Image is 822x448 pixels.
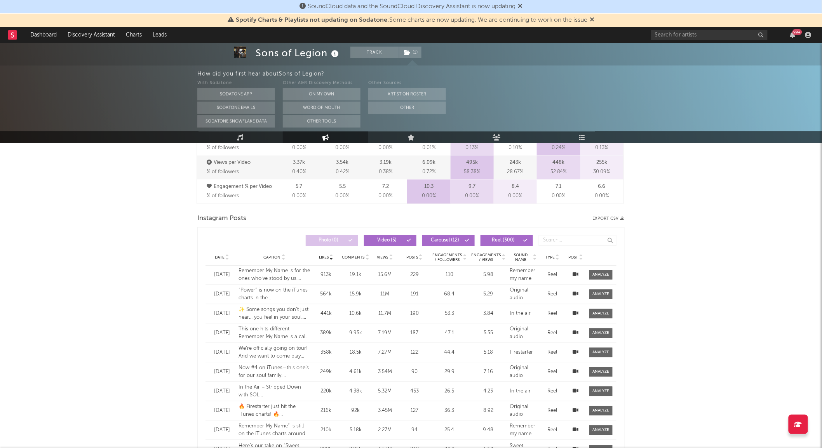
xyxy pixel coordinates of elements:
p: 7.1 [556,182,562,192]
span: 0.38 % [379,168,392,177]
span: 0.24 % [552,144,565,153]
span: Engagements / Followers [432,253,462,262]
div: 3.54M [373,368,397,376]
div: [DATE] [209,310,235,318]
span: 30.09 % [594,168,610,177]
div: 249k [314,368,338,376]
div: [DATE] [209,330,235,337]
div: 216k [314,407,338,415]
span: 0.00 % [335,144,349,153]
button: Video(5) [364,235,416,246]
div: 453 [401,388,428,396]
div: 3.45M [373,407,397,415]
button: Sodatone Emails [197,102,275,114]
div: 187 [401,330,428,337]
div: 220k [314,388,338,396]
div: 358k [314,349,338,357]
div: Reel [541,310,564,318]
div: [DATE] [209,407,235,415]
span: Sound Name [510,253,532,262]
div: 2.27M [373,427,397,434]
span: ( 1 ) [399,47,422,58]
span: Dismiss [518,3,522,10]
div: 4.38k [342,388,369,396]
p: Views per Video [207,158,275,168]
span: Caption [263,255,280,260]
p: 255k [596,158,607,168]
div: 4.61k [342,368,369,376]
span: Video ( 5 ) [369,238,405,243]
div: 9.95k [342,330,369,337]
p: 10.3 [424,182,434,192]
div: 26.5 [432,388,467,396]
span: Comments [342,255,364,260]
div: 122 [401,349,428,357]
div: 8.92 [471,407,506,415]
div: Reel [541,271,564,279]
div: 127 [401,407,428,415]
div: 5.29 [471,291,506,299]
span: Dismiss [590,17,594,23]
p: 7.2 [382,182,389,192]
span: 0.00 % [552,192,566,201]
a: Discovery Assistant [62,27,120,43]
span: % of followers [207,146,239,151]
div: Original audio [510,287,537,302]
div: 11.7M [373,310,397,318]
div: [DATE] [209,427,235,434]
div: [DATE] [209,271,235,279]
button: On My Own [283,88,360,101]
p: 5.7 [296,182,302,192]
button: Other [368,102,446,114]
button: Track [350,47,399,58]
div: 🔥 Firestarter just hit the iTunes charts! 🔥 This one’s for every soul that refuses to be dimmed. ... [239,403,310,418]
div: Remember My Name is for the ones who’ve stood by us, believed in the message, and carry soul in e... [239,267,310,283]
p: 6.6 [598,182,606,192]
div: 3.84 [471,310,506,318]
div: 44.4 [432,349,467,357]
div: With Sodatone [197,79,275,88]
div: In the air [510,388,537,396]
div: 229 [401,271,428,279]
button: Artist on Roster [368,88,446,101]
div: 389k [314,330,338,337]
div: [DATE] [209,349,235,357]
div: Reel [541,291,564,299]
span: 0.00 % [595,192,609,201]
div: Firestarter [510,349,537,357]
button: Photo(0) [306,235,358,246]
div: 10.6k [342,310,369,318]
div: 441k [314,310,338,318]
span: 0.72 % [422,168,435,177]
div: 5.98 [471,271,506,279]
div: 94 [401,427,428,434]
div: Original audio [510,365,537,380]
a: Leads [147,27,172,43]
span: 0.00 % [422,192,436,201]
div: 9.48 [471,427,506,434]
div: 5.18k [342,427,369,434]
span: 0.42 % [336,168,349,177]
div: Reel [541,407,564,415]
p: Engagement % per Video [207,182,275,192]
div: 7.27M [373,349,397,357]
div: Reel [541,368,564,376]
p: 6.09k [422,158,435,168]
span: 58.38 % [464,168,480,177]
div: Remember my name [510,423,537,438]
p: 8.4 [512,182,519,192]
span: Date [215,255,225,260]
div: 210k [314,427,338,434]
button: Carousel(12) [422,235,475,246]
div: Original audio [510,403,537,418]
button: Export CSV [592,216,625,221]
div: Sons of Legion [256,47,341,59]
span: 0.13 % [596,144,608,153]
div: This one hits different—Remember My Name is a call to our soul family. It’s our anthem for anyone... [239,326,310,341]
div: 53.3 [432,310,467,318]
div: Reel [541,427,564,434]
span: 0.00 % [335,192,349,201]
div: 15.6M [373,271,397,279]
div: 564k [314,291,338,299]
input: Search for artists [651,30,768,40]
